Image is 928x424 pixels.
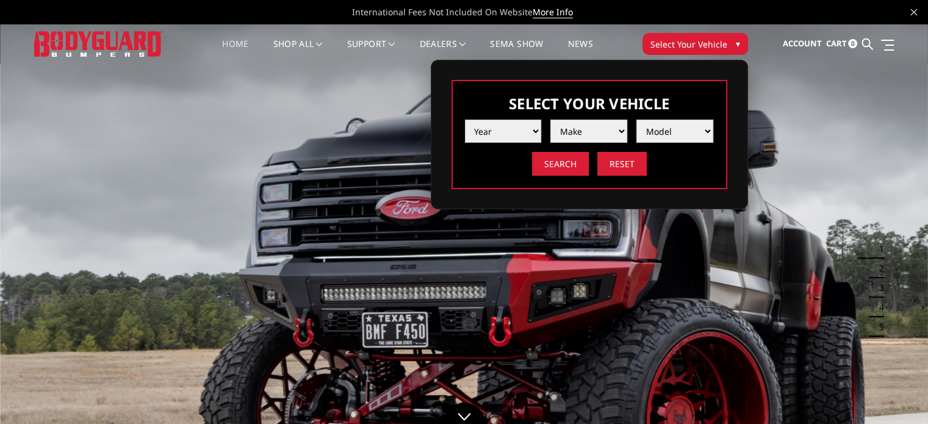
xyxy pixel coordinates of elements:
[872,259,884,278] button: 2 of 5
[273,40,323,63] a: shop all
[848,39,857,48] span: 0
[532,152,589,176] input: Search
[347,40,395,63] a: Support
[420,40,466,63] a: Dealers
[825,27,857,60] a: Cart 0
[872,239,884,259] button: 1 of 5
[642,33,748,55] button: Select Your Vehicle
[872,317,884,337] button: 5 of 5
[872,278,884,298] button: 3 of 5
[650,38,727,51] span: Select Your Vehicle
[34,31,162,56] img: BODYGUARD BUMPERS
[533,6,573,18] a: More Info
[222,40,248,63] a: Home
[465,120,542,143] select: Please select the value from list.
[872,298,884,317] button: 4 of 5
[490,40,543,63] a: SEMA Show
[867,365,928,424] iframe: Chat Widget
[782,38,821,49] span: Account
[465,93,714,113] h3: Select Your Vehicle
[443,403,486,424] a: Click to Down
[736,37,740,50] span: ▾
[782,27,821,60] a: Account
[597,152,647,176] input: Reset
[825,38,846,49] span: Cart
[567,40,592,63] a: News
[550,120,627,143] select: Please select the value from list.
